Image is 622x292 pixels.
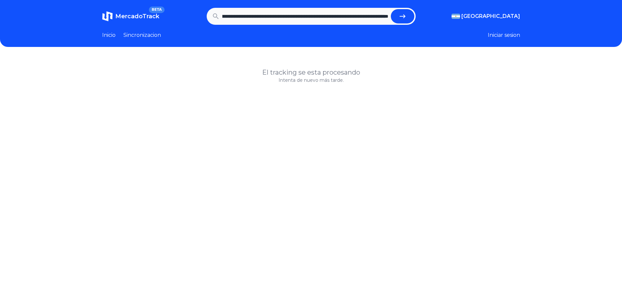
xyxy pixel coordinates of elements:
button: Iniciar sesion [488,31,520,39]
span: BETA [149,7,164,13]
h1: El tracking se esta procesando [102,68,520,77]
button: [GEOGRAPHIC_DATA] [452,12,520,20]
span: [GEOGRAPHIC_DATA] [461,12,520,20]
p: Intenta de nuevo más tarde. [102,77,520,83]
img: Argentina [452,14,460,19]
a: Sincronizacion [123,31,161,39]
img: MercadoTrack [102,11,113,22]
span: MercadoTrack [115,13,159,20]
a: Inicio [102,31,116,39]
a: MercadoTrackBETA [102,11,159,22]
